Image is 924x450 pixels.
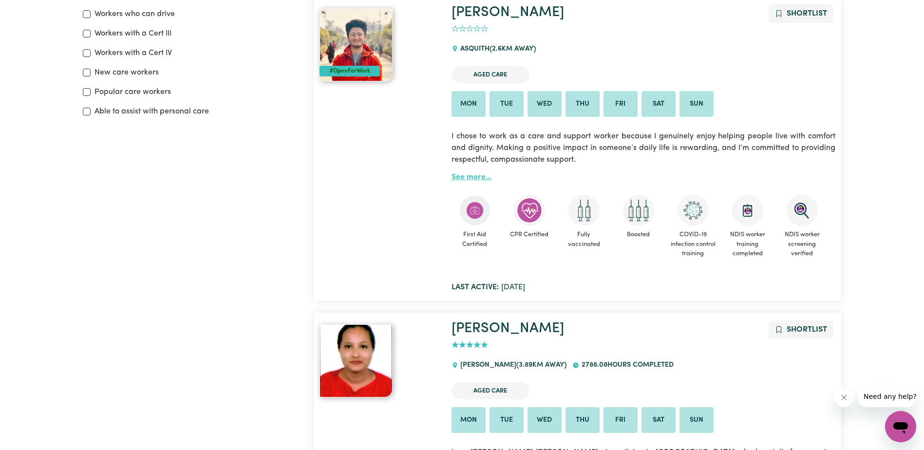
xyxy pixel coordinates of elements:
[94,8,175,20] label: Workers who can drive
[452,283,525,291] span: [DATE]
[679,407,714,433] li: Available on Sun
[320,8,393,81] img: View Anupam's profile
[834,388,854,407] iframe: Close message
[452,283,499,291] b: Last active:
[320,324,440,397] a: Sujita
[572,352,679,378] div: 2788.08 hours completed
[678,195,709,226] img: CS Academy: COVID-19 Infection Control Training course completed
[94,47,172,59] label: Workers with a Cert IV
[452,407,486,433] li: Available on Mon
[514,195,545,226] img: Care and support worker has completed CPR Certification
[769,4,833,23] button: Add to shortlist
[452,382,529,399] li: Aged Care
[679,91,714,117] li: Available on Sun
[566,407,600,433] li: Available on Thu
[787,195,818,226] img: NDIS Worker Screening Verified
[641,407,676,433] li: Available on Sat
[528,407,562,433] li: Available on Wed
[452,352,572,378] div: [PERSON_NAME]
[603,407,638,433] li: Available on Fri
[490,91,524,117] li: Available on Tue
[769,320,833,339] button: Add to shortlist
[320,324,393,397] img: View Sujita's profile
[724,226,771,262] span: NDIS worker training completed
[516,361,566,369] span: ( 3.89 km away)
[94,106,209,117] label: Able to assist with personal care
[566,91,600,117] li: Available on Thu
[490,407,524,433] li: Available on Tue
[568,195,600,226] img: Care and support worker has received 2 doses of COVID-19 vaccine
[615,226,662,243] span: Boosted
[94,86,171,98] label: Popular care workers
[885,411,916,442] iframe: Button to launch messaging window
[452,66,529,83] li: Aged Care
[858,386,916,407] iframe: Message from company
[94,67,159,78] label: New care workers
[452,173,491,181] a: See more...
[561,226,607,252] span: Fully vaccinated
[452,5,564,19] a: [PERSON_NAME]
[787,10,827,18] span: Shortlist
[641,91,676,117] li: Available on Sat
[490,45,536,53] span: ( 2.6 km away)
[623,195,654,226] img: Care and support worker has received booster dose of COVID-19 vaccination
[787,326,827,334] span: Shortlist
[452,23,488,35] div: add rating by typing an integer from 0 to 5 or pressing arrow keys
[452,91,486,117] li: Available on Mon
[452,321,564,336] a: [PERSON_NAME]
[779,226,826,262] span: NDIS worker screening verified
[320,66,379,76] div: #OpenForWork
[732,195,763,226] img: CS Academy: Introduction to NDIS Worker Training course completed
[452,226,498,252] span: First Aid Certified
[320,8,440,81] a: Anupam#OpenForWork
[94,28,171,39] label: Workers with a Cert III
[452,339,488,351] div: add rating by typing an integer from 0 to 5 or pressing arrow keys
[670,226,717,262] span: COVID-19 infection control training
[603,91,638,117] li: Available on Fri
[452,125,835,171] p: I chose to work as a care and support worker because I genuinely enjoy helping people live with c...
[452,36,542,62] div: ASQUITH
[6,7,59,15] span: Need any help?
[506,226,553,243] span: CPR Certified
[459,195,490,226] img: Care and support worker has completed First Aid Certification
[528,91,562,117] li: Available on Wed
